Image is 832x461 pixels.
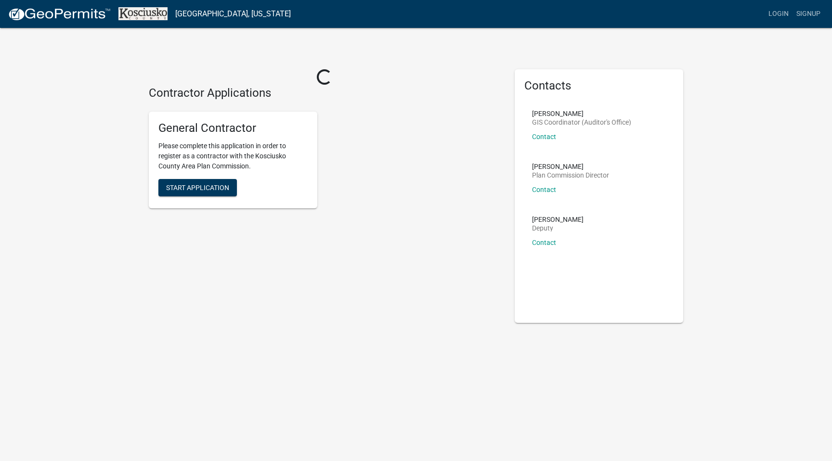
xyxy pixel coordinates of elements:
a: Contact [532,133,556,141]
a: Login [765,5,793,23]
p: Deputy [532,225,584,231]
wm-workflow-list-section: Contractor Applications [149,86,500,216]
p: [PERSON_NAME] [532,110,631,117]
p: GIS Coordinator (Auditor's Office) [532,119,631,126]
a: Contact [532,239,556,246]
h5: Contacts [524,79,674,93]
img: Kosciusko County, Indiana [118,7,168,20]
h5: General Contractor [158,121,308,135]
button: Start Application [158,179,237,196]
a: Contact [532,186,556,193]
a: [GEOGRAPHIC_DATA], [US_STATE] [175,6,291,22]
p: [PERSON_NAME] [532,216,584,223]
p: Plan Commission Director [532,172,609,179]
h4: Contractor Applications [149,86,500,100]
p: Please complete this application in order to register as a contractor with the Kosciusko County A... [158,141,308,171]
p: [PERSON_NAME] [532,163,609,170]
a: Signup [793,5,824,23]
span: Start Application [166,183,229,191]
